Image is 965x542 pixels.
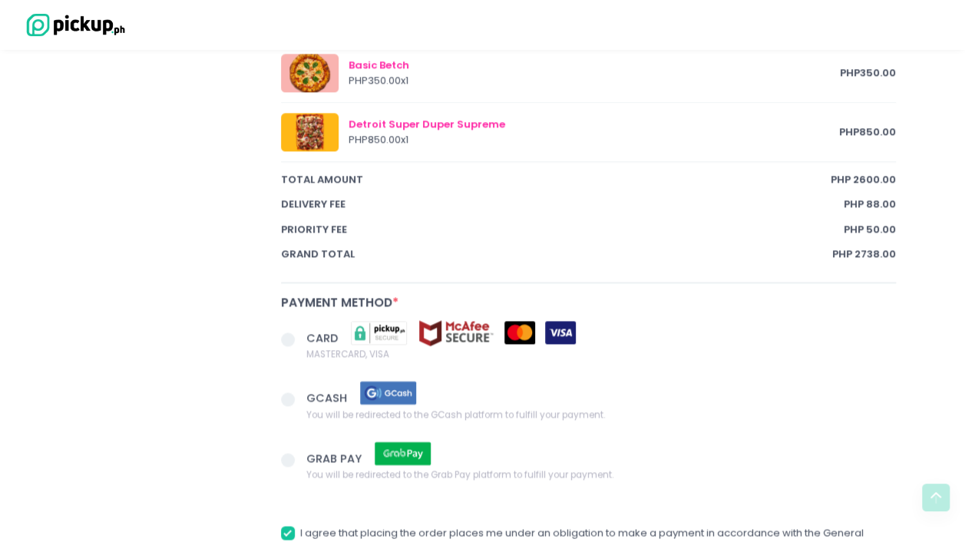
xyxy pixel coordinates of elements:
span: PHP 88.00 [844,197,896,212]
img: mcafee-secure [418,319,494,346]
span: GRAB PAY [306,450,365,465]
span: GCASH [306,390,350,405]
img: pickupsecure [341,319,418,346]
span: You will be redirected to the Grab Pay platform to fulfill your payment. [306,467,613,482]
img: grab pay [365,440,441,467]
span: PHP 2600.00 [831,172,896,187]
img: logo [19,12,127,38]
span: CARD [306,329,341,345]
img: visa [545,321,576,344]
span: total amount [281,172,831,187]
span: Delivery Fee [281,197,844,212]
div: Basic Betch [349,58,841,73]
span: PHP 50.00 [844,222,896,237]
span: PHP 2738.00 [832,246,896,262]
span: You will be redirected to the GCash platform to fulfill your payment. [306,406,605,421]
div: Payment Method [281,293,897,311]
div: PHP 850.00 x 1 [349,132,840,147]
span: MASTERCARD, VISA [306,346,576,362]
span: Priority Fee [281,222,844,237]
span: Grand total [281,246,833,262]
span: PHP 350.00 [840,65,896,81]
img: mastercard [504,321,535,344]
div: PHP 350.00 x 1 [349,73,841,88]
img: gcash [350,379,427,406]
span: PHP 850.00 [839,124,896,140]
div: Detroit Super Duper Supreme [349,117,840,132]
